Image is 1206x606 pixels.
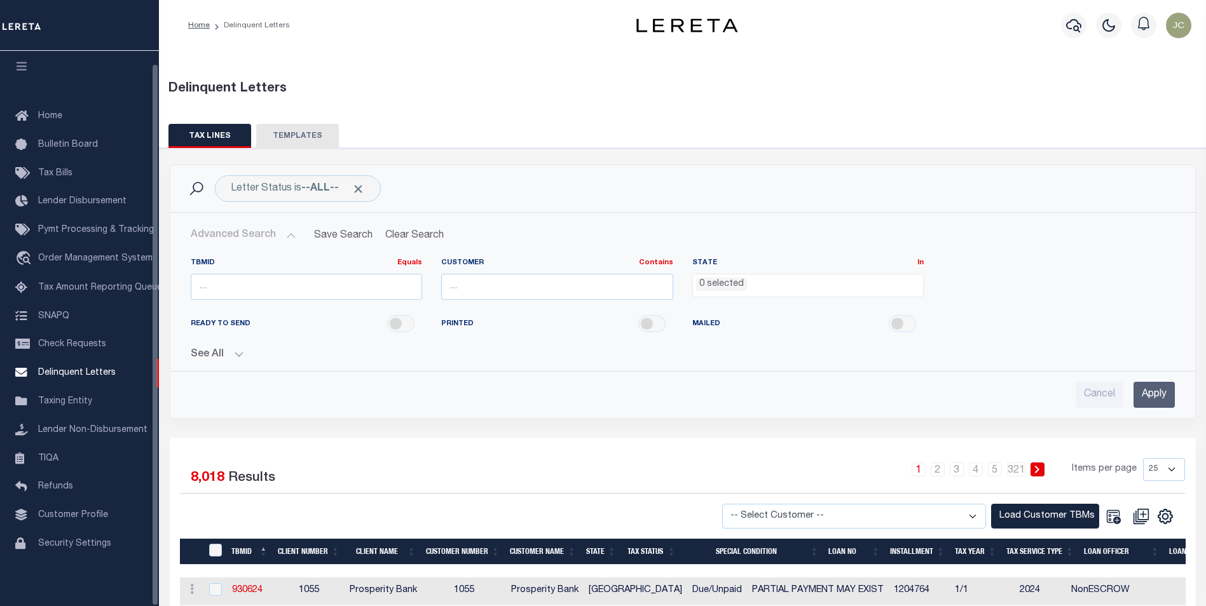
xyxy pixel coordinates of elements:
div: Delinquent Letters [168,79,1197,98]
span: Items per page [1072,462,1137,476]
span: 1055 [299,586,319,595]
button: Clear Search [380,223,449,248]
li: 0 selected [696,278,747,292]
span: Prosperity Bank [350,586,417,595]
span: READY TO SEND [191,319,250,330]
th: STATE: activate to sort column ascending [581,539,621,565]
th: LOAN OFFICER: activate to sort column ascending [1079,539,1164,565]
a: 1 [912,462,926,476]
span: Due/Unpaid [692,586,742,595]
span: Click to Remove [352,182,365,196]
a: 2 [931,462,945,476]
img: logo-dark.svg [636,18,738,32]
a: 4 [969,462,983,476]
a: 5 [988,462,1002,476]
td: [GEOGRAPHIC_DATA] [584,577,687,605]
span: Refunds [38,482,73,491]
button: TEMPLATES [256,124,339,148]
label: Customer [441,258,673,269]
td: Prosperity Bank [506,577,584,605]
th: Tax Year: activate to sort column ascending [950,539,1001,565]
th: Customer Name: activate to sort column ascending [505,539,581,565]
a: Home [188,22,210,29]
span: Home [38,112,62,121]
input: Apply [1134,382,1175,408]
th: LOAN NO: activate to sort column ascending [823,539,885,565]
span: PARTIAL PAYMENT MAY EXIST [752,586,884,595]
span: Delinquent Letters [38,368,116,377]
label: Results [228,468,275,488]
th: Client Name: activate to sort column ascending [345,539,421,565]
th: TBMID: activate to sort column descending [226,539,273,565]
th: Special Condition: activate to sort column ascending [681,539,824,565]
input: Cancel [1076,382,1123,408]
th: Tax Status: activate to sort column ascending [621,539,681,565]
button: See All [191,349,1175,361]
span: SNAPQ [38,311,69,320]
span: TIQA [38,454,58,462]
label: TBMID [191,258,423,269]
a: Equals [397,259,422,266]
span: Security Settings [38,539,111,548]
th: Installment: activate to sort column ascending [885,539,950,565]
span: Customer Profile [38,511,108,520]
th: Client Number: activate to sort column ascending [273,539,345,565]
a: In [917,259,924,266]
a: 321 [1007,462,1025,476]
label: STATE [692,258,924,269]
li: Delinquent Letters [210,20,290,31]
span: 1055 [454,586,474,595]
span: Lender Non-Disbursement [38,426,147,434]
th: Tax Service Type: activate to sort column ascending [1001,539,1079,565]
button: Save Search [306,223,380,248]
button: TAX LINES [168,124,251,148]
span: Pymt Processing & Tracking [38,226,154,234]
span: MAILED [692,319,720,330]
span: Tax Bills [38,169,72,178]
span: Check Requests [38,340,106,349]
button: Advanced Search [191,223,296,248]
b: --ALL-- [301,184,339,194]
td: 2024 [1015,577,1066,605]
th: Customer Number: activate to sort column ascending [421,539,505,565]
span: Taxing Entity [38,397,92,406]
a: Contains [639,259,673,266]
a: 3 [950,462,964,476]
a: 930624 [232,586,263,595]
span: Bulletin Board [38,140,98,149]
span: PRINTED [441,319,474,330]
span: Lender Disbursement [38,197,127,206]
td: NonESCROW [1066,577,1144,605]
td: 1/1 [950,577,1015,605]
img: svg+xml;base64,PHN2ZyB4bWxucz0iaHR0cDovL3d3dy53My5vcmcvMjAwMC9zdmciIHBvaW50ZXItZXZlbnRzPSJub25lIi... [1166,13,1191,38]
i: travel_explore [15,251,36,267]
span: Tax Amount Reporting Queue [38,283,162,292]
div: Click to Edit [215,175,381,202]
button: Load Customer TBMs [991,504,1099,529]
td: 1204764 [889,577,950,605]
span: 8,018 [191,471,224,485]
input: ... [441,274,673,300]
input: ... [191,274,423,300]
span: Order Management System [38,254,153,263]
